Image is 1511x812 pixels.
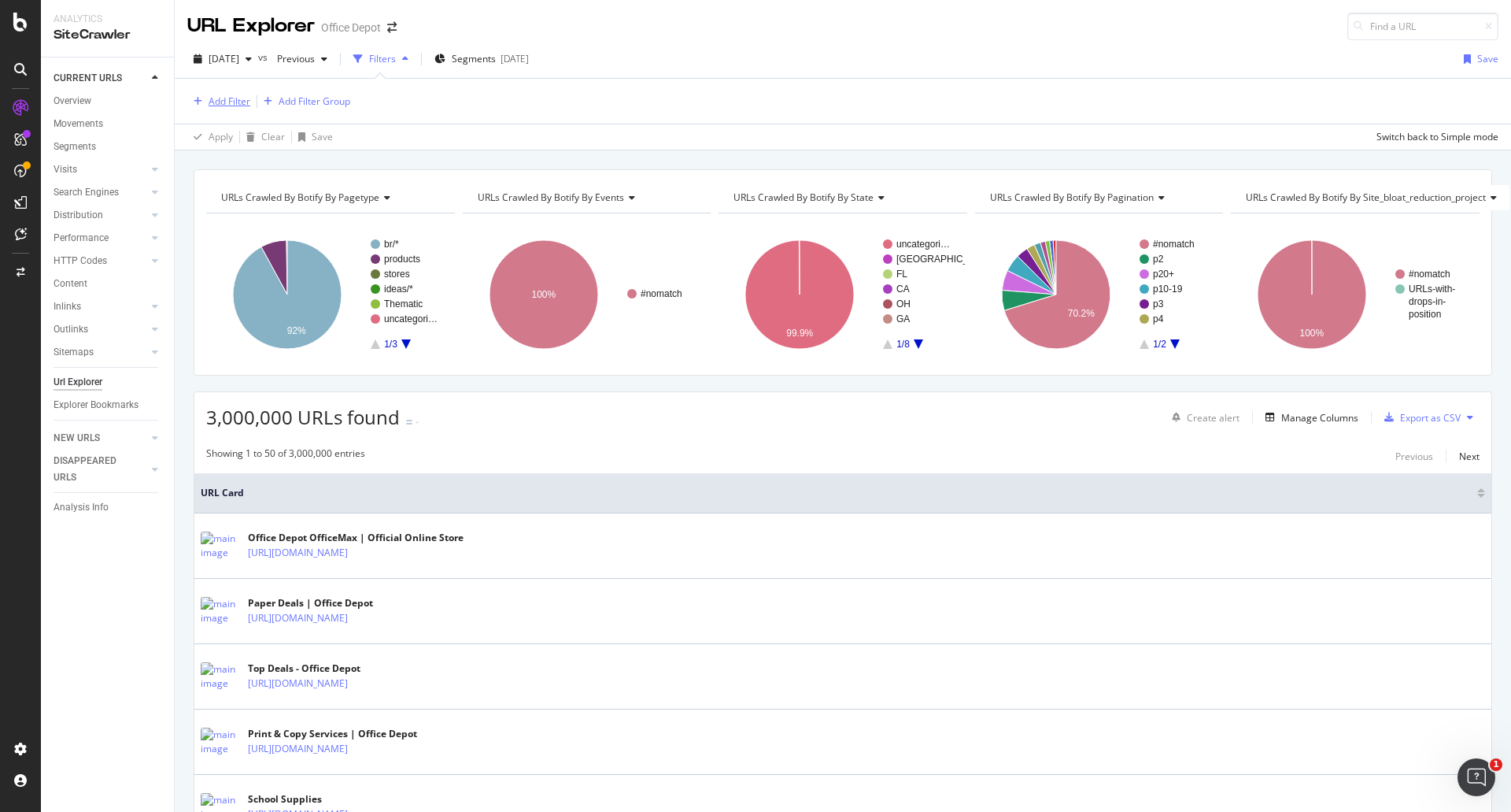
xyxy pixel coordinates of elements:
[896,239,950,250] text: uncategori…
[248,741,348,757] a: [URL][DOMAIN_NAME]
[896,339,910,350] text: 1/8
[347,46,415,72] button: Filters
[248,545,348,561] a: [URL][DOMAIN_NAME]
[384,339,397,350] text: 1/3
[54,70,147,87] a: CURRENT URLS
[1231,226,1477,363] svg: A chart.
[463,226,709,363] svg: A chart.
[54,453,147,486] a: DISAPPEARED URLS
[321,20,381,35] div: Office Depot
[54,276,163,292] a: Content
[54,93,91,109] div: Overview
[54,499,163,516] a: Analysis Info
[54,184,119,201] div: Search Engines
[54,276,87,292] div: Content
[54,253,147,269] a: HTTP Codes
[54,321,88,338] div: Outlinks
[206,404,400,430] span: 3,000,000 URLs found
[428,46,535,72] button: Segments[DATE]
[54,207,103,224] div: Distribution
[201,728,240,756] img: main image
[1409,309,1441,320] text: position
[54,116,163,132] a: Movements
[248,662,416,676] div: Top Deals - Office Depot
[54,230,109,247] div: Performance
[1409,269,1450,280] text: #nomatch
[257,92,350,111] button: Add Filter Group
[261,130,285,143] div: Clear
[896,313,910,324] text: GA
[384,298,423,310] text: Thematic
[248,531,464,545] div: Office Depot OfficeMax | Official Online Store
[384,284,413,295] text: ideas/*
[1459,447,1480,465] button: Next
[54,344,94,361] div: Sitemaps
[369,52,396,65] div: Filters
[975,226,1221,363] svg: A chart.
[54,139,96,155] div: Segments
[1395,447,1433,465] button: Previous
[221,191,379,204] span: URLs Crawled By Botify By pagetype
[1166,405,1239,430] button: Create alert
[187,124,233,150] button: Apply
[730,185,953,210] h4: URLs Crawled By Botify By state
[786,328,813,339] text: 99.9%
[54,13,161,26] div: Analytics
[1409,296,1446,307] text: drops-in-
[1068,308,1095,319] text: 70.2%
[54,230,147,247] a: Performance
[1376,130,1498,143] div: Switch back to Simple mode
[987,185,1210,210] h4: URLs Crawled By Botify By pagination
[1153,339,1166,350] text: 1/2
[54,430,100,447] div: NEW URLS
[206,447,365,465] div: Showing 1 to 50 of 3,000,000 entries
[248,596,416,610] div: Paper Deals | Office Depot
[54,298,147,315] a: Inlinks
[54,116,103,132] div: Movements
[54,321,147,338] a: Outlinks
[248,676,348,691] a: [URL][DOMAIN_NAME]
[1153,284,1183,295] text: p10-19
[187,13,315,39] div: URL Explorer
[258,50,271,64] span: vs
[1395,450,1433,463] div: Previous
[1259,408,1358,427] button: Manage Columns
[54,344,147,361] a: Sitemaps
[54,26,161,44] div: SiteCrawler
[54,161,77,178] div: Visits
[54,93,163,109] a: Overview
[54,374,163,391] a: Url Explorer
[387,22,397,33] div: arrow-right-arrow-left
[201,486,1473,500] span: URL Card
[206,226,453,363] svg: A chart.
[248,610,348,626] a: [URL][DOMAIN_NAME]
[201,662,240,691] img: main image
[1187,411,1239,425] div: Create alert
[384,313,438,324] text: uncategori…
[1477,52,1498,65] div: Save
[475,185,697,210] h4: URLs Crawled By Botify By events
[54,70,122,87] div: CURRENT URLS
[271,46,334,72] button: Previous
[54,207,147,224] a: Distribution
[201,532,240,560] img: main image
[201,597,240,625] img: main image
[896,298,911,310] text: OH
[187,46,258,72] button: [DATE]
[1457,758,1495,796] iframe: Intercom live chat
[1400,411,1461,425] div: Export as CSV
[187,92,250,111] button: Add Filter
[54,253,107,269] div: HTTP Codes
[1246,191,1486,204] span: URLs Crawled By Botify By site_bloat_reduction_project
[384,269,410,280] text: stores
[279,95,350,108] div: Add Filter Group
[896,284,910,295] text: CA
[478,191,624,204] span: URLs Crawled By Botify By events
[990,191,1154,204] span: URLs Crawled By Botify By pagination
[1347,13,1498,40] input: Find a URL
[719,226,965,363] svg: A chart.
[1281,411,1358,425] div: Manage Columns
[1457,46,1498,72] button: Save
